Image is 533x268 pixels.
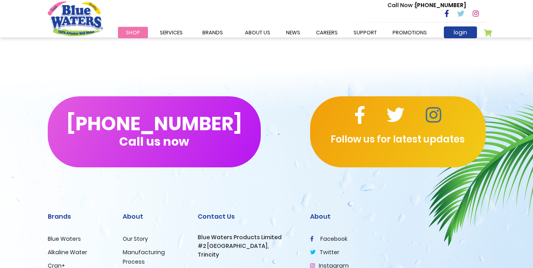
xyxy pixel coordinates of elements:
span: Services [160,29,183,36]
a: Promotions [385,27,435,38]
a: Blue Waters [48,235,81,243]
span: Shop [126,29,140,36]
h3: #2 [GEOGRAPHIC_DATA], [198,243,298,249]
a: login [444,26,477,38]
h2: About [123,213,186,220]
span: Brands [202,29,223,36]
a: twitter [310,248,339,256]
p: Follow us for latest updates [310,132,486,146]
a: support [346,27,385,38]
a: about us [237,27,278,38]
a: careers [308,27,346,38]
a: store logo [48,1,103,36]
h3: Blue Waters Products Limited [198,234,298,241]
a: Manufacturing Process [123,248,165,266]
h2: About [310,213,486,220]
span: Call Now : [387,1,415,9]
h3: Trincity [198,251,298,258]
span: Call us now [119,139,189,144]
h2: Brands [48,213,111,220]
button: [PHONE_NUMBER]Call us now [48,96,261,167]
a: Our Story [123,235,148,243]
a: Alkaline Water [48,248,87,256]
h2: Contact Us [198,213,298,220]
a: facebook [310,235,348,243]
a: News [278,27,308,38]
p: [PHONE_NUMBER] [387,1,466,9]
